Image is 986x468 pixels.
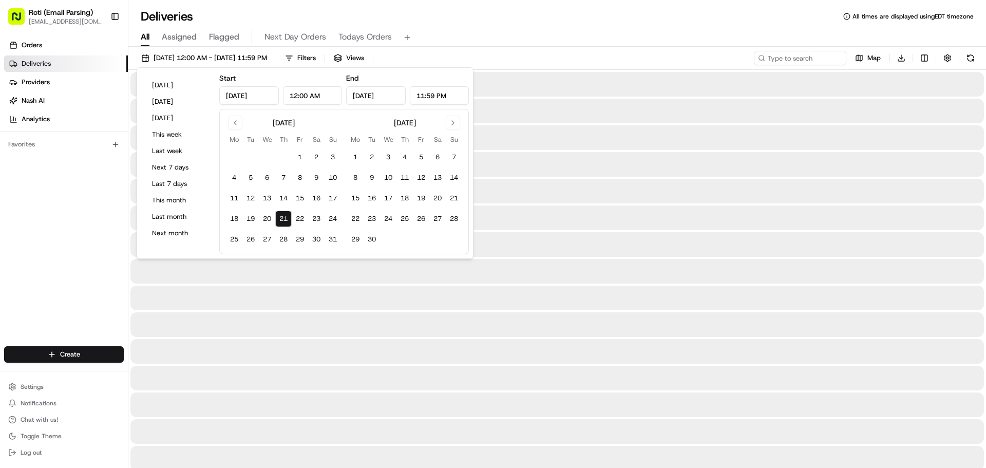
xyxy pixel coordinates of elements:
div: We're available if you need us! [35,108,130,117]
label: Start [219,73,236,83]
th: Friday [292,134,308,145]
button: 30 [308,231,325,248]
button: 28 [446,211,462,227]
button: 30 [364,231,380,248]
th: Wednesday [259,134,275,145]
span: Providers [22,78,50,87]
button: 6 [259,170,275,186]
button: 7 [275,170,292,186]
button: 7 [446,149,462,165]
button: 19 [242,211,259,227]
span: Todays Orders [338,31,392,43]
span: Chat with us! [21,416,58,424]
button: 26 [242,231,259,248]
th: Wednesday [380,134,396,145]
p: Welcome 👋 [10,41,187,58]
button: 5 [242,170,259,186]
button: Notifications [4,396,124,410]
span: Deliveries [22,59,51,68]
button: This month [147,193,209,208]
button: 29 [347,231,364,248]
button: Map [850,51,885,65]
span: Next Day Orders [264,31,326,43]
button: 27 [429,211,446,227]
th: Tuesday [242,134,259,145]
input: Date [346,86,406,105]
button: 20 [429,190,446,207]
th: Sunday [446,134,462,145]
img: 1736555255976-a54dd68f-1ca7-489b-9aae-adbdc363a1c4 [10,98,29,117]
span: Settings [21,383,44,391]
button: Toggle Theme [4,429,124,443]
span: Log out [21,448,42,457]
a: 📗Knowledge Base [6,145,83,163]
button: Last week [147,144,209,158]
th: Thursday [275,134,292,145]
span: Toggle Theme [21,432,62,440]
img: Nash [10,10,31,31]
div: [DATE] [273,118,295,128]
span: Orders [22,41,42,50]
button: Roti (Email Parsing)[EMAIL_ADDRESS][DOMAIN_NAME] [4,4,106,29]
button: [DATE] [147,78,209,92]
button: 8 [292,170,308,186]
a: Nash AI [4,92,128,109]
button: 31 [325,231,341,248]
span: [DATE] 12:00 AM - [DATE] 11:59 PM [154,53,267,63]
button: 20 [259,211,275,227]
span: Filters [297,53,316,63]
th: Saturday [308,134,325,145]
button: [EMAIL_ADDRESS][DOMAIN_NAME] [29,17,102,26]
button: 29 [292,231,308,248]
button: 9 [308,170,325,186]
button: 1 [347,149,364,165]
button: 22 [292,211,308,227]
a: Providers [4,74,128,90]
button: 21 [446,190,462,207]
a: 💻API Documentation [83,145,169,163]
button: Start new chat [175,101,187,114]
input: Date [219,86,279,105]
button: Create [4,346,124,363]
button: 9 [364,170,380,186]
button: Next 7 days [147,160,209,175]
button: 3 [325,149,341,165]
button: 2 [308,149,325,165]
button: 25 [226,231,242,248]
span: Pylon [102,174,124,182]
button: 15 [347,190,364,207]
button: 18 [396,190,413,207]
button: This week [147,127,209,142]
th: Monday [226,134,242,145]
button: 25 [396,211,413,227]
button: 19 [413,190,429,207]
button: [DATE] [147,95,209,109]
button: Go to previous month [228,116,242,130]
a: Analytics [4,111,128,127]
span: Create [60,350,80,359]
span: Views [346,53,364,63]
div: [DATE] [394,118,416,128]
button: Log out [4,445,124,460]
button: 10 [325,170,341,186]
a: Powered byPylon [72,174,124,182]
button: Roti (Email Parsing) [29,7,93,17]
button: Last month [147,210,209,224]
button: 6 [429,149,446,165]
span: Flagged [209,31,239,43]
button: [DATE] [147,111,209,125]
input: Time [410,86,469,105]
span: Knowledge Base [21,149,79,159]
button: 16 [308,190,325,207]
div: 💻 [87,150,95,158]
label: End [346,73,358,83]
button: 21 [275,211,292,227]
button: 12 [242,190,259,207]
button: Filters [280,51,320,65]
button: 5 [413,149,429,165]
span: Analytics [22,115,50,124]
button: 11 [226,190,242,207]
button: Next month [147,226,209,240]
